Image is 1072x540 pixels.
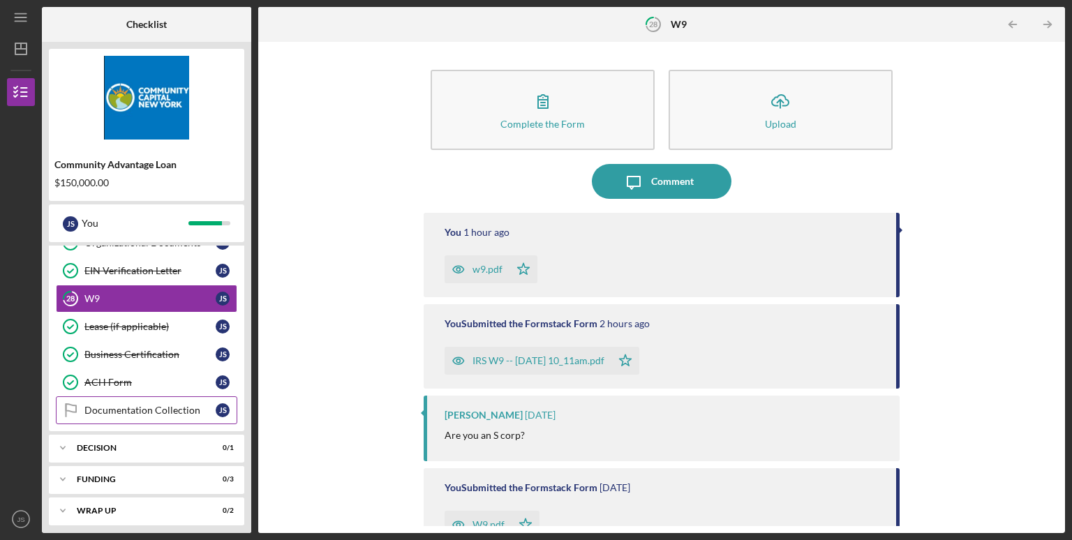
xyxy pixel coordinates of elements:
[84,377,216,388] div: ACH Form
[209,444,234,452] div: 0 / 1
[216,264,230,278] div: J S
[216,292,230,306] div: J S
[56,313,237,340] a: Lease (if applicable)JS
[209,507,234,515] div: 0 / 2
[54,159,239,170] div: Community Advantage Loan
[592,164,731,199] button: Comment
[445,428,525,443] p: Are you an S corp?
[84,349,216,360] div: Business Certification
[49,56,244,140] img: Product logo
[84,321,216,332] div: Lease (if applicable)
[472,355,604,366] div: IRS W9 -- [DATE] 10_11am.pdf
[445,347,639,375] button: IRS W9 -- [DATE] 10_11am.pdf
[56,285,237,313] a: 28W9JS
[54,177,239,188] div: $150,000.00
[463,227,509,238] time: 2025-10-06 14:33
[82,211,188,235] div: You
[649,20,657,29] tspan: 28
[84,265,216,276] div: EIN Verification Letter
[445,511,539,539] button: W9.pdf
[56,257,237,285] a: EIN Verification LetterJS
[600,318,650,329] time: 2025-10-06 14:11
[84,405,216,416] div: Documentation Collection
[445,255,537,283] button: w9.pdf
[56,396,237,424] a: Documentation CollectionJS
[445,482,597,493] div: You Submitted the Formstack Form
[445,410,523,421] div: [PERSON_NAME]
[525,410,556,421] time: 2025-09-25 18:54
[669,70,893,150] button: Upload
[472,264,502,275] div: w9.pdf
[126,19,167,30] b: Checklist
[445,318,597,329] div: You Submitted the Formstack Form
[431,70,655,150] button: Complete the Form
[7,505,35,533] button: JS
[63,216,78,232] div: J S
[500,119,585,129] div: Complete the Form
[84,293,216,304] div: W9
[66,294,75,303] tspan: 28
[216,347,230,361] div: J S
[216,375,230,389] div: J S
[209,475,234,483] div: 0 / 3
[445,227,461,238] div: You
[671,19,687,30] b: W9
[651,164,694,199] div: Comment
[765,119,796,129] div: Upload
[56,368,237,396] a: ACH FormJS
[600,482,630,493] time: 2025-09-25 03:41
[17,516,24,523] text: JS
[77,444,199,452] div: Decision
[216,403,230,417] div: J S
[56,340,237,368] a: Business CertificationJS
[77,475,199,483] div: Funding
[77,507,199,515] div: Wrap up
[472,519,505,530] div: W9.pdf
[216,320,230,333] div: J S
